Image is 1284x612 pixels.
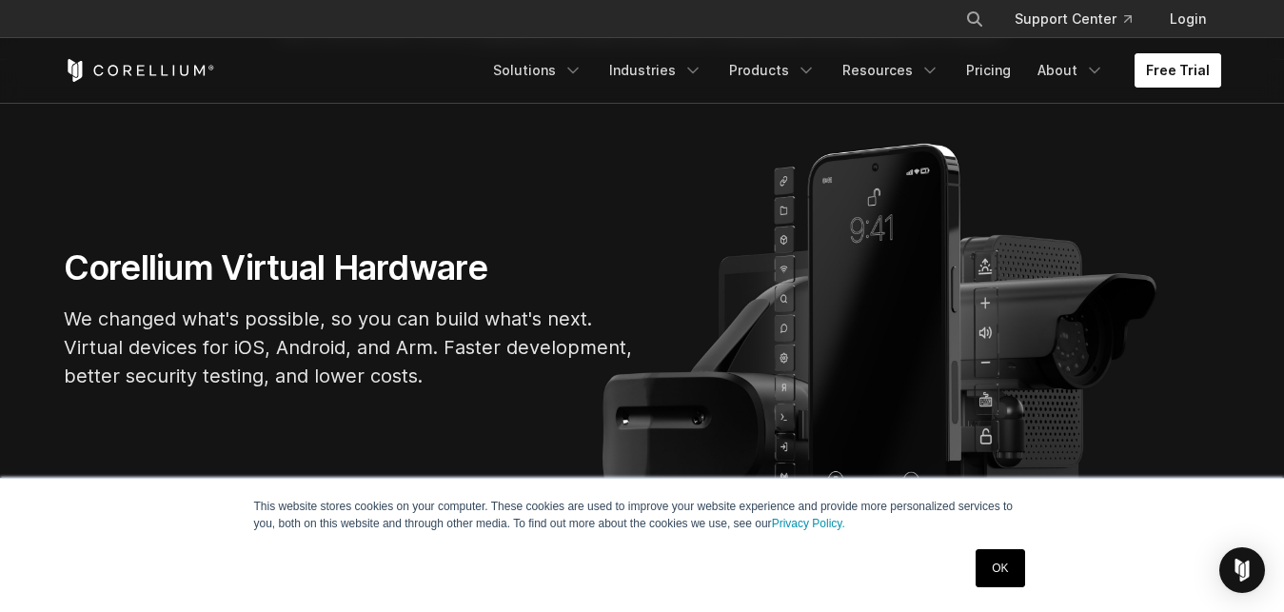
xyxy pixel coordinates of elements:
[942,2,1221,36] div: Navigation Menu
[999,2,1147,36] a: Support Center
[1026,53,1116,88] a: About
[831,53,951,88] a: Resources
[955,53,1022,88] a: Pricing
[64,305,635,390] p: We changed what's possible, so you can build what's next. Virtual devices for iOS, Android, and A...
[64,59,215,82] a: Corellium Home
[64,247,635,289] h1: Corellium Virtual Hardware
[482,53,594,88] a: Solutions
[772,517,845,530] a: Privacy Policy.
[482,53,1221,88] div: Navigation Menu
[254,498,1031,532] p: This website stores cookies on your computer. These cookies are used to improve your website expe...
[718,53,827,88] a: Products
[1219,547,1265,593] div: Open Intercom Messenger
[958,2,992,36] button: Search
[598,53,714,88] a: Industries
[1135,53,1221,88] a: Free Trial
[976,549,1024,587] a: OK
[1155,2,1221,36] a: Login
